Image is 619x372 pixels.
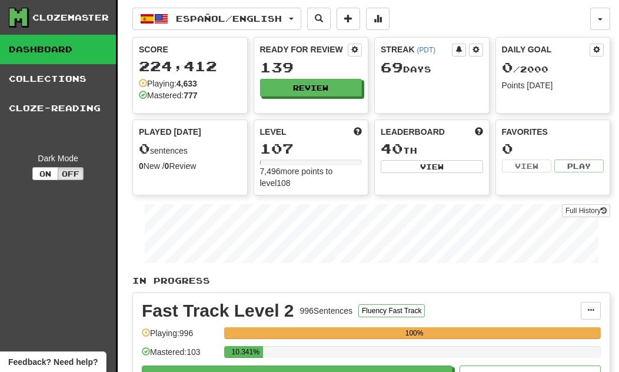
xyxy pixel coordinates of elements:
[562,204,610,217] a: Full History
[139,160,241,172] div: New / Review
[139,44,241,55] div: Score
[502,160,551,172] button: View
[142,327,218,347] div: Playing: 996
[260,60,362,75] div: 139
[139,59,241,74] div: 224,412
[381,160,483,173] button: View
[354,126,362,138] span: Score more points to level up
[228,346,263,358] div: 10.341%
[381,59,403,75] span: 69
[502,79,604,91] div: Points [DATE]
[142,346,218,366] div: Mastered: 103
[358,304,425,317] button: Fluency Fast Track
[307,8,331,30] button: Search sentences
[9,152,107,164] div: Dark Mode
[184,91,197,100] strong: 777
[502,126,604,138] div: Favorites
[381,44,452,55] div: Streak
[132,8,301,30] button: Español/English
[32,12,109,24] div: Clozemaster
[165,161,169,171] strong: 0
[32,167,58,180] button: On
[139,126,201,138] span: Played [DATE]
[58,167,84,180] button: Off
[381,126,445,138] span: Leaderboard
[300,305,353,317] div: 996 Sentences
[176,14,282,24] span: Español / English
[228,327,601,339] div: 100%
[475,126,483,138] span: This week in points, UTC
[139,161,144,171] strong: 0
[337,8,360,30] button: Add sentence to collection
[260,165,362,189] div: 7,496 more points to level 108
[8,356,98,368] span: Open feedback widget
[502,44,590,57] div: Daily Goal
[381,140,403,157] span: 40
[142,302,294,320] div: Fast Track Level 2
[132,275,610,287] p: In Progress
[502,64,548,74] span: / 2000
[381,141,483,157] div: th
[554,160,604,172] button: Play
[139,78,197,89] div: Playing:
[139,140,150,157] span: 0
[366,8,390,30] button: More stats
[417,46,435,54] a: (PDT)
[177,79,197,88] strong: 4,633
[502,59,513,75] span: 0
[139,89,198,101] div: Mastered:
[260,79,362,97] button: Review
[381,60,483,75] div: Day s
[260,141,362,156] div: 107
[260,126,287,138] span: Level
[260,44,348,55] div: Ready for Review
[139,141,241,157] div: sentences
[502,141,604,156] div: 0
